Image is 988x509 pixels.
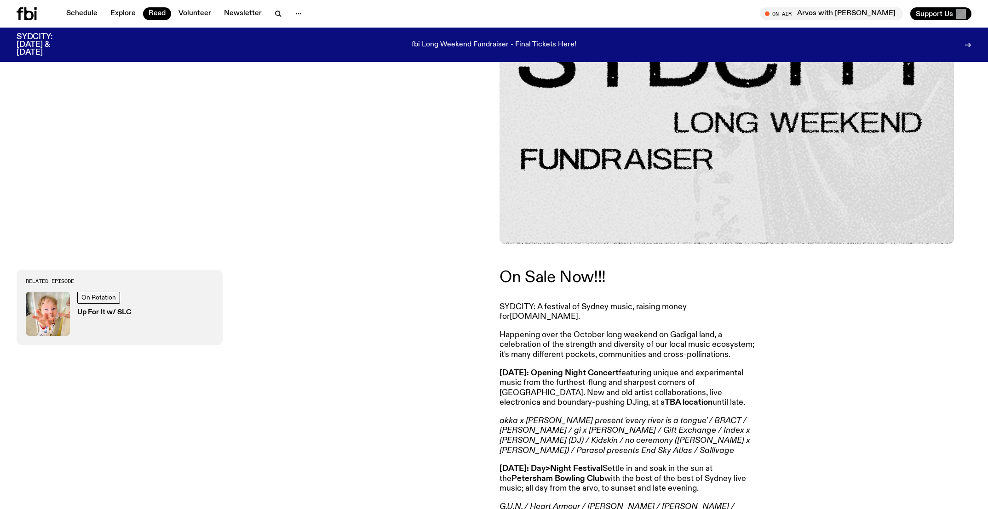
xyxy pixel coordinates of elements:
[218,7,267,20] a: Newsletter
[412,41,576,49] p: fbi Long Weekend Fundraiser - Final Tickets Here!
[665,398,712,407] strong: TBA location
[910,7,971,20] button: Support Us
[500,417,750,455] em: akka x [PERSON_NAME] present 'every river is a tongue' / BRACT / [PERSON_NAME] / gi x [PERSON_NAM...
[500,302,764,322] p: SYDCITY: A festival of Sydney music, raising money for
[17,33,75,57] h3: SYDCITY: [DATE] & [DATE]
[26,292,213,336] a: baby slcOn RotationUp For It w/ SLC
[500,269,606,286] a: On Sale Now!!!
[105,7,141,20] a: Explore
[143,7,171,20] a: Read
[26,279,213,284] h3: Related Episode
[77,309,132,316] h3: Up For It w/ SLC
[760,7,903,20] button: On AirArvos with [PERSON_NAME]
[500,330,764,360] p: Happening over the October long weekend on Gadigal land, a celebration of the strength and divers...
[173,7,217,20] a: Volunteer
[511,475,604,483] strong: Petersham Bowling Club
[916,10,953,18] span: Support Us
[61,7,103,20] a: Schedule
[500,369,619,377] strong: [DATE]: Opening Night Concert
[500,464,764,494] p: Settle in and soak in the sun at the with the best of the best of Sydney live music; all day from...
[500,368,764,408] p: featuring unique and experimental music from the furthest-flung and sharpest corners of [GEOGRAPH...
[500,464,603,473] strong: [DATE]: Day>Night Festival
[26,292,70,336] img: baby slc
[510,312,580,321] a: [DOMAIN_NAME].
